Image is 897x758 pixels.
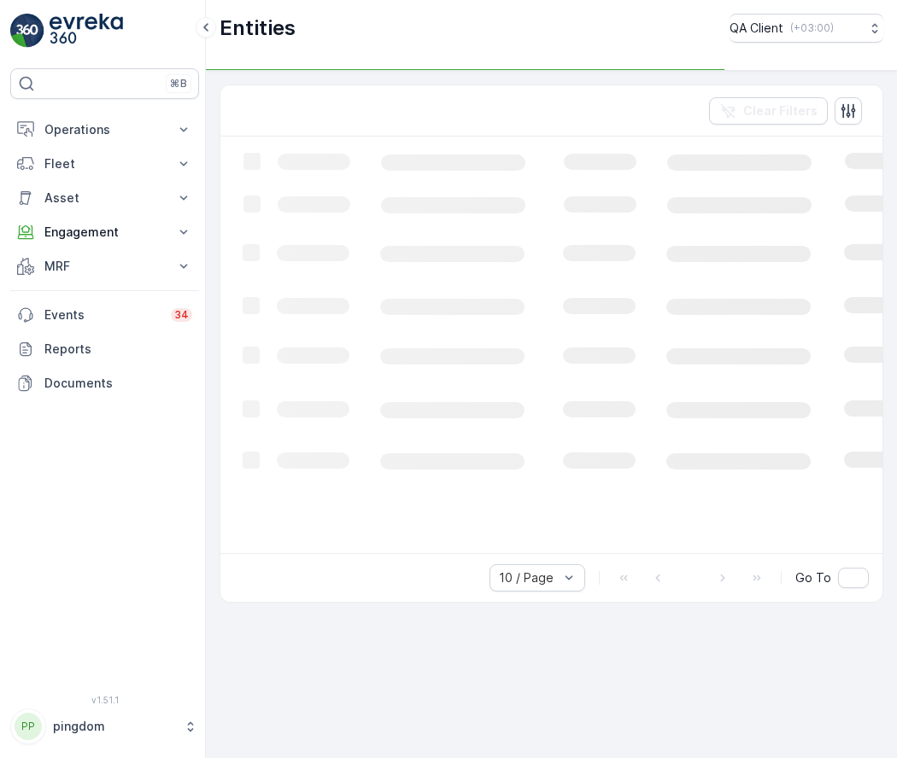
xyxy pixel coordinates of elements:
span: Go To [795,569,831,586]
a: Events34 [10,298,199,332]
div: PP [15,713,42,740]
button: Fleet [10,147,199,181]
button: Asset [10,181,199,215]
p: Fleet [44,155,165,172]
p: ( +03:00 ) [790,21,834,35]
p: ⌘B [170,77,187,90]
button: Clear Filters [709,97,828,125]
p: Operations [44,121,165,138]
p: QA Client [730,20,783,37]
button: PPpingdom [10,708,199,744]
a: Reports [10,332,199,366]
p: Entities [220,15,296,42]
img: logo [10,14,44,48]
button: QA Client(+03:00) [730,14,883,43]
button: Engagement [10,215,199,249]
p: Clear Filters [743,102,818,120]
p: Engagement [44,224,165,241]
p: MRF [44,258,165,275]
a: Documents [10,366,199,400]
p: pingdom [53,718,175,735]
button: MRF [10,249,199,283]
span: v 1.51.1 [10,695,199,705]
p: Reports [44,341,192,358]
p: Events [44,306,161,324]
img: logo_light-DOdMpM7g.png [50,14,123,48]
button: Operations [10,113,199,147]
p: Asset [44,189,165,207]
p: Documents [44,375,192,392]
p: 34 [174,308,189,322]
